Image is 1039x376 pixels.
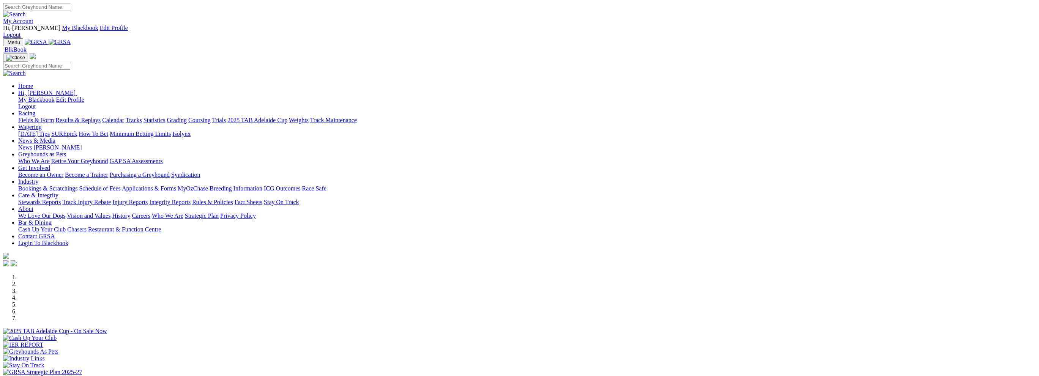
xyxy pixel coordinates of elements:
a: Strategic Plan [185,212,219,219]
a: Contact GRSA [18,233,55,239]
img: Close [6,55,25,61]
a: Cash Up Your Club [18,226,66,233]
a: Fields & Form [18,117,54,123]
a: Applications & Forms [122,185,176,192]
span: Hi, [PERSON_NAME] [3,25,60,31]
a: My Blackbook [18,96,55,103]
a: Breeding Information [210,185,262,192]
a: Race Safe [302,185,326,192]
div: Care & Integrity [18,199,1036,206]
a: Calendar [102,117,124,123]
a: News [18,144,32,151]
a: Retire Your Greyhound [51,158,108,164]
a: Minimum Betting Limits [110,131,171,137]
img: Search [3,70,26,77]
a: [DATE] Tips [18,131,50,137]
a: BlkBook [3,46,27,53]
img: logo-grsa-white.png [3,253,9,259]
img: logo-grsa-white.png [30,53,36,59]
a: Integrity Reports [149,199,191,205]
img: GRSA [25,39,47,46]
a: GAP SA Assessments [110,158,163,164]
a: Rules & Policies [192,199,233,205]
img: Cash Up Your Club [3,335,57,341]
img: Stay On Track [3,362,44,369]
div: Get Involved [18,171,1036,178]
a: Get Involved [18,165,50,171]
a: News & Media [18,137,55,144]
a: Trials [212,117,226,123]
a: Track Maintenance [310,117,357,123]
div: Industry [18,185,1036,192]
img: facebook.svg [3,260,9,266]
a: Wagering [18,124,42,130]
a: [PERSON_NAME] [33,144,82,151]
a: Fact Sheets [235,199,262,205]
a: 2025 TAB Adelaide Cup [227,117,287,123]
img: IER REPORT [3,341,43,348]
a: My Account [3,18,33,24]
a: Track Injury Rebate [62,199,111,205]
span: Menu [8,39,20,45]
a: MyOzChase [178,185,208,192]
div: News & Media [18,144,1036,151]
img: 2025 TAB Adelaide Cup - On Sale Now [3,328,107,335]
input: Search [3,62,70,70]
a: Logout [3,31,20,38]
a: History [112,212,130,219]
a: Purchasing a Greyhound [110,171,170,178]
img: Industry Links [3,355,45,362]
div: Hi, [PERSON_NAME] [18,96,1036,110]
a: How To Bet [79,131,109,137]
a: Who We Are [18,158,50,164]
a: Greyhounds as Pets [18,151,66,157]
div: Wagering [18,131,1036,137]
a: Become an Owner [18,171,63,178]
a: ICG Outcomes [264,185,300,192]
a: Care & Integrity [18,192,58,198]
button: Toggle navigation [3,38,23,46]
img: GRSA [49,39,71,46]
a: SUREpick [51,131,77,137]
a: Tracks [126,117,142,123]
a: Stewards Reports [18,199,61,205]
a: Bookings & Scratchings [18,185,77,192]
a: Privacy Policy [220,212,256,219]
img: Greyhounds As Pets [3,348,58,355]
a: About [18,206,33,212]
a: Careers [132,212,150,219]
a: Syndication [171,171,200,178]
a: Industry [18,178,38,185]
a: Login To Blackbook [18,240,68,246]
a: Stay On Track [264,199,299,205]
a: Become a Trainer [65,171,108,178]
img: Search [3,11,26,18]
a: Edit Profile [56,96,84,103]
div: Racing [18,117,1036,124]
a: Chasers Restaurant & Function Centre [67,226,161,233]
a: Hi, [PERSON_NAME] [18,90,77,96]
a: Who We Are [152,212,183,219]
div: Bar & Dining [18,226,1036,233]
a: My Blackbook [62,25,98,31]
a: Edit Profile [100,25,128,31]
a: Isolynx [172,131,191,137]
a: Bar & Dining [18,219,52,226]
a: Home [18,83,33,89]
a: Grading [167,117,187,123]
img: twitter.svg [11,260,17,266]
a: Logout [18,103,36,110]
a: Schedule of Fees [79,185,120,192]
a: Coursing [188,117,211,123]
button: Toggle navigation [3,53,28,62]
a: Injury Reports [112,199,148,205]
div: My Account [3,25,1036,38]
a: Racing [18,110,35,116]
a: We Love Our Dogs [18,212,65,219]
a: Statistics [143,117,166,123]
a: Results & Replays [55,117,101,123]
img: GRSA Strategic Plan 2025-27 [3,369,82,376]
a: Vision and Values [67,212,110,219]
span: Hi, [PERSON_NAME] [18,90,76,96]
div: Greyhounds as Pets [18,158,1036,165]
